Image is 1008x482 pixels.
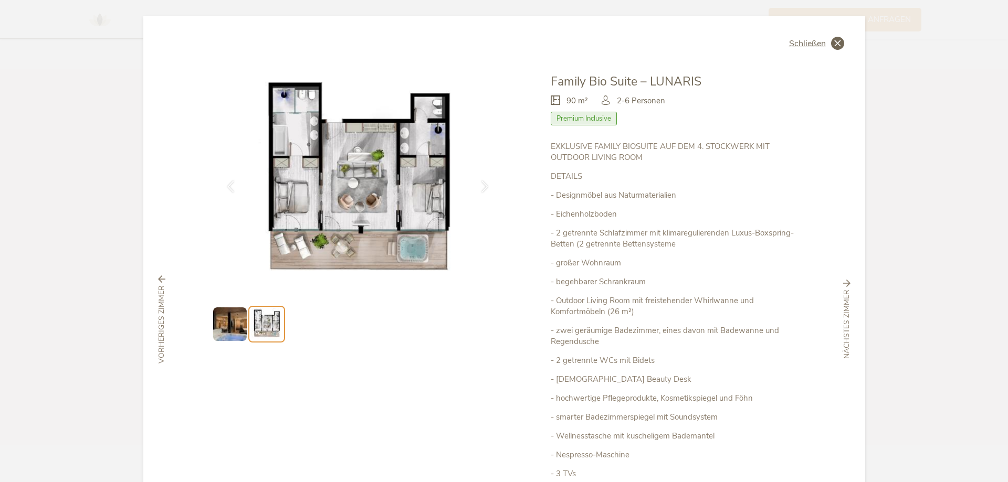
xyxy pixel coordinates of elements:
[551,258,796,269] p: - großer Wohnraum
[156,285,167,363] span: vorheriges Zimmer
[213,307,247,341] img: Preview
[551,374,796,385] p: - [DEMOGRAPHIC_DATA] Beauty Desk
[551,431,796,442] p: - Wellnesstasche mit kuscheligem Bademantel
[551,393,796,404] p: - hochwertige Pflegeprodukte, Kosmetikspiegel und Föhn
[551,412,796,423] p: - smarter Badezimmerspiegel mit Soundsystem
[251,308,282,340] img: Preview
[566,95,588,106] span: 90 m²
[551,141,796,163] p: EXKLUSIVE FAMILY BIOSUITE AUF DEM 4. STOCKWERK MIT OUTDOOR LIVING ROOM
[551,355,796,366] p: - 2 getrennte WCs mit Bidets
[551,325,796,347] p: - zwei geräumige Badezimmer, eines davon mit Badewanne und Regendusche
[212,73,505,293] img: Family Bio Suite – LUNARIS
[551,295,796,317] p: - Outdoor Living Room mit freistehender Whirlwanne und Komfortmöbeln (26 m²)
[842,290,852,359] span: nächstes Zimmer
[551,209,796,220] p: - Eichenholzboden
[551,112,617,125] span: Premium Inclusive
[551,171,796,182] p: DETAILS
[551,276,796,287] p: - begehbarer Schrankraum
[551,73,701,90] span: Family Bio Suite – LUNARIS
[617,95,665,106] span: 2-6 Personen
[551,228,796,250] p: - 2 getrennte Schlafzimmer mit klimaregulierenden Luxus-Boxspring-Betten (2 getrennte Bettensysteme
[551,190,796,201] p: - Designmöbel aus Naturmaterialien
